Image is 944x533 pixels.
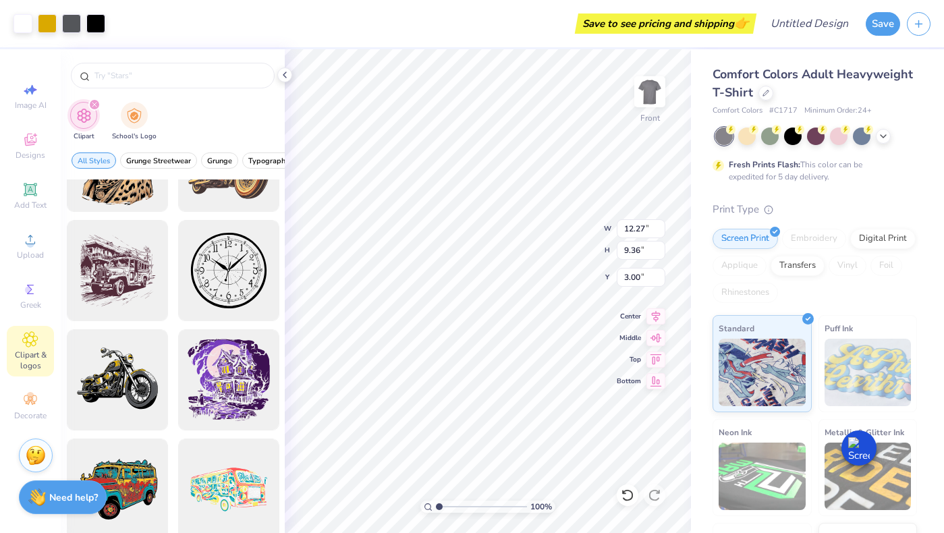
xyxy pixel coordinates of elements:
strong: Fresh Prints Flash: [729,159,800,170]
span: All Styles [78,156,110,166]
span: Center [617,312,641,321]
div: filter for School's Logo [112,102,157,142]
span: School's Logo [112,132,157,142]
span: 100 % [530,501,552,513]
span: Clipart [74,132,94,142]
div: Screen Print [713,229,778,249]
div: filter for Clipart [70,102,97,142]
button: filter button [242,152,296,169]
span: Designs [16,150,45,161]
div: Digital Print [850,229,916,249]
img: Clipart Image [76,108,92,123]
img: School's Logo Image [127,108,142,123]
img: Front [636,78,663,105]
span: Typography [248,156,289,166]
span: 👉 [734,15,749,31]
span: Add Text [14,200,47,211]
span: Clipart & logos [7,349,54,371]
span: Grunge [207,156,232,166]
span: Top [617,355,641,364]
span: Standard [719,321,754,335]
span: Middle [617,333,641,343]
span: # C1717 [769,105,798,117]
div: Save to see pricing and shipping [578,13,753,34]
button: Save [866,12,900,36]
div: Transfers [771,256,825,276]
div: Foil [870,256,902,276]
span: Comfort Colors Adult Heavyweight T-Shirt [713,66,913,101]
img: Metallic & Glitter Ink [825,443,912,510]
button: filter button [201,152,238,169]
div: Vinyl [829,256,866,276]
div: Front [640,112,660,124]
img: Neon Ink [719,443,806,510]
strong: Need help? [49,491,98,504]
div: Print Type [713,202,917,217]
span: Minimum Order: 24 + [804,105,872,117]
button: filter button [70,102,97,142]
button: filter button [72,152,116,169]
span: Puff Ink [825,321,853,335]
input: Try "Stars" [93,69,266,82]
span: Metallic & Glitter Ink [825,425,904,439]
button: filter button [120,152,197,169]
span: Greek [20,300,41,310]
div: This color can be expedited for 5 day delivery. [729,159,895,183]
span: Bottom [617,376,641,386]
button: filter button [112,102,157,142]
span: Neon Ink [719,425,752,439]
span: Decorate [14,410,47,421]
img: Puff Ink [825,339,912,406]
span: Upload [17,250,44,260]
div: Rhinestones [713,283,778,303]
span: Image AI [15,100,47,111]
input: Untitled Design [760,10,859,37]
img: Standard [719,339,806,406]
span: Grunge Streetwear [126,156,191,166]
div: Embroidery [782,229,846,249]
img: Screenshot [848,437,870,459]
div: Applique [713,256,767,276]
span: Comfort Colors [713,105,762,117]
